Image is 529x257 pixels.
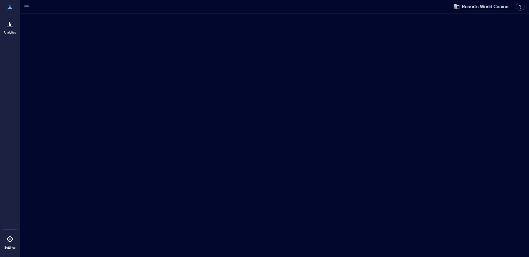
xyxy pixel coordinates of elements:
[4,31,16,35] p: Analytics
[462,3,508,10] span: Resorts World Casino
[4,246,16,250] p: Settings
[2,16,18,37] a: Analytics
[2,231,18,252] a: Settings
[451,1,510,12] button: Resorts World Casino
